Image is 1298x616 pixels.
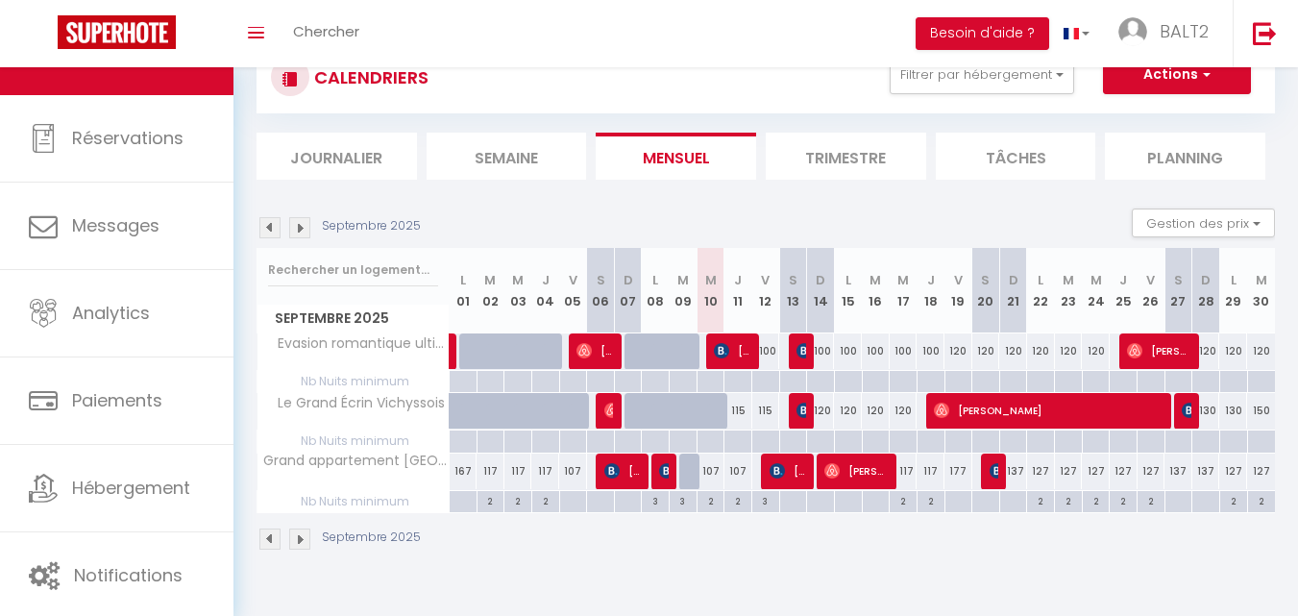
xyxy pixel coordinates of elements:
th: 25 [1110,248,1138,333]
div: 150 [1247,393,1275,429]
div: 120 [807,393,835,429]
span: Le Grand Écrin Vichyssois [260,393,450,414]
button: Besoin d'aide ? [916,17,1049,50]
div: 137 [1192,454,1220,489]
div: 127 [1138,454,1165,489]
span: [PERSON_NAME] [990,453,999,489]
div: 2 [1083,491,1110,509]
th: 19 [944,248,972,333]
th: 20 [972,248,1000,333]
abbr: L [460,271,466,289]
div: 127 [1219,454,1247,489]
div: 107 [697,454,724,489]
th: 29 [1219,248,1247,333]
div: 120 [1219,333,1247,369]
div: 100 [917,333,944,369]
abbr: J [542,271,550,289]
th: 17 [890,248,918,333]
span: [PERSON_NAME] [934,392,1166,429]
span: Evasion romantique ultime [260,333,453,355]
abbr: D [624,271,633,289]
abbr: M [484,271,496,289]
li: Journalier [257,133,417,180]
div: 117 [504,454,532,489]
div: 2 [890,491,917,509]
abbr: V [569,271,577,289]
div: 2 [1138,491,1164,509]
abbr: L [1038,271,1043,289]
th: 06 [587,248,615,333]
abbr: L [1231,271,1237,289]
th: 26 [1138,248,1165,333]
div: 107 [724,454,752,489]
abbr: M [1090,271,1102,289]
div: 120 [972,333,1000,369]
th: 21 [999,248,1027,333]
span: [PERSON_NAME] [770,453,807,489]
abbr: M [1256,271,1267,289]
abbr: D [1009,271,1018,289]
div: 127 [1082,454,1110,489]
abbr: V [761,271,770,289]
span: Hébergement [72,476,190,500]
img: ... [1118,17,1147,46]
th: 10 [697,248,724,333]
button: Filtrer par hébergement [890,56,1074,94]
div: 100 [890,333,918,369]
th: 18 [917,248,944,333]
th: 08 [642,248,670,333]
th: 03 [504,248,532,333]
div: 2 [724,491,751,509]
button: Gestion des prix [1132,209,1275,237]
div: 117 [917,454,944,489]
abbr: D [816,271,825,289]
div: 100 [752,333,780,369]
li: Mensuel [596,133,756,180]
div: 2 [532,491,559,509]
div: 107 [559,454,587,489]
div: 115 [724,393,752,429]
abbr: M [512,271,524,289]
span: Grand appartement [GEOGRAPHIC_DATA] équipé tout confort [260,454,453,468]
span: Paiements [72,388,162,412]
div: 127 [1055,454,1083,489]
div: 120 [1027,333,1055,369]
th: 15 [834,248,862,333]
div: 127 [1110,454,1138,489]
div: 127 [1027,454,1055,489]
a: [PERSON_NAME] [450,333,459,370]
li: Planning [1105,133,1265,180]
div: 120 [1192,333,1220,369]
abbr: S [597,271,605,289]
th: 12 [752,248,780,333]
span: [PERSON_NAME] [1127,333,1192,369]
span: [PERSON_NAME] [604,453,642,489]
span: Notifications [74,563,183,587]
div: 137 [1164,454,1192,489]
div: 137 [999,454,1027,489]
img: logout [1253,21,1277,45]
th: 27 [1164,248,1192,333]
div: 3 [642,491,669,509]
div: 120 [834,393,862,429]
div: 120 [1247,333,1275,369]
button: Actions [1103,56,1251,94]
abbr: V [1146,271,1155,289]
input: Rechercher un logement... [268,253,438,287]
div: 120 [999,333,1027,369]
li: Trimestre [766,133,926,180]
span: [PERSON_NAME] [576,333,614,369]
div: 2 [1220,491,1247,509]
div: 120 [1082,333,1110,369]
div: 120 [944,333,972,369]
div: 3 [670,491,697,509]
h3: CALENDRIERS [309,56,429,99]
th: 11 [724,248,752,333]
span: Chercher [293,21,359,41]
div: 2 [1110,491,1137,509]
div: 120 [890,393,918,429]
div: 117 [531,454,559,489]
abbr: J [734,271,742,289]
p: Septembre 2025 [322,529,421,547]
div: 130 [1192,393,1220,429]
